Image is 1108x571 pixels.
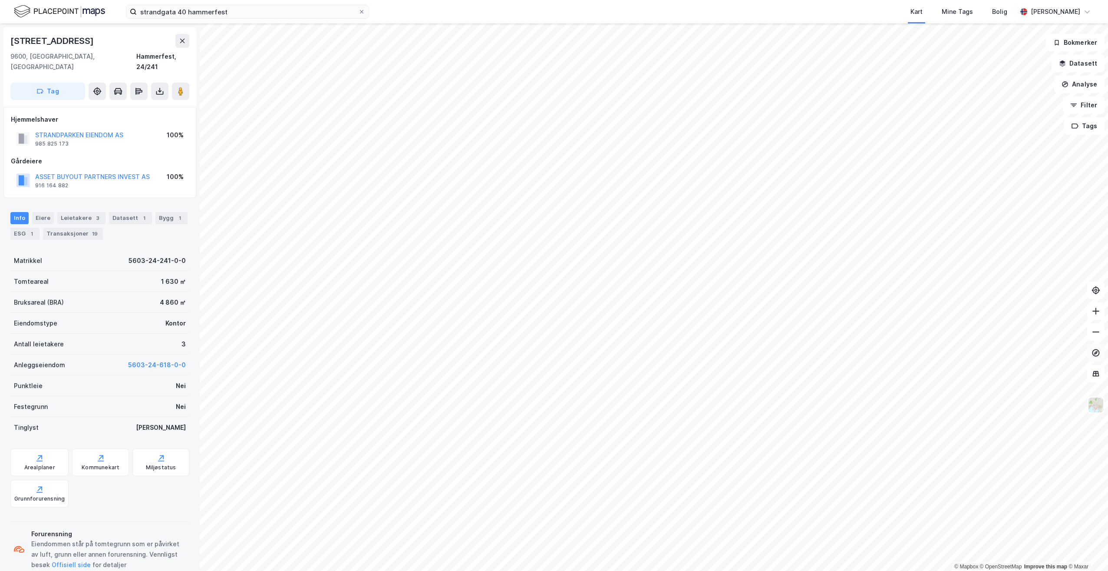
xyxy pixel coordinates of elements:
[175,214,184,222] div: 1
[32,212,54,224] div: Eiere
[10,83,85,100] button: Tag
[11,156,189,166] div: Gårdeiere
[24,464,55,471] div: Arealplaner
[14,360,65,370] div: Anleggseiendom
[1046,34,1105,51] button: Bokmerker
[1054,76,1105,93] button: Analyse
[90,229,99,238] div: 19
[14,276,49,287] div: Tomteareal
[10,212,29,224] div: Info
[14,297,64,308] div: Bruksareal (BRA)
[992,7,1007,17] div: Bolig
[181,339,186,349] div: 3
[35,140,69,147] div: 985 825 173
[35,182,68,189] div: 916 164 882
[43,228,103,240] div: Transaksjoner
[136,51,189,72] div: Hammerfest, 24/241
[129,256,186,266] div: 5603-24-241-0-0
[10,34,96,48] div: [STREET_ADDRESS]
[1063,96,1105,114] button: Filter
[14,339,64,349] div: Antall leietakere
[155,212,188,224] div: Bygg
[57,212,106,224] div: Leietakere
[146,464,176,471] div: Miljøstatus
[14,4,105,19] img: logo.f888ab2527a4732fd821a326f86c7f29.svg
[31,539,186,570] div: Eiendommen står på tomtegrunn som er påvirket av luft, grunn eller annen forurensning. Vennligst ...
[14,402,48,412] div: Festegrunn
[160,297,186,308] div: 4 860 ㎡
[1052,55,1105,72] button: Datasett
[176,402,186,412] div: Nei
[31,529,186,539] div: Forurensning
[140,214,148,222] div: 1
[10,228,40,240] div: ESG
[1088,397,1104,413] img: Z
[942,7,973,17] div: Mine Tags
[128,360,186,370] button: 5603-24-618-0-0
[11,114,189,125] div: Hjemmelshaver
[910,7,923,17] div: Kart
[14,381,43,391] div: Punktleie
[1031,7,1080,17] div: [PERSON_NAME]
[137,5,358,18] input: Søk på adresse, matrikkel, gårdeiere, leietakere eller personer
[954,564,978,570] a: Mapbox
[14,256,42,266] div: Matrikkel
[10,51,136,72] div: 9600, [GEOGRAPHIC_DATA], [GEOGRAPHIC_DATA]
[1064,117,1105,135] button: Tags
[165,318,186,329] div: Kontor
[167,130,184,140] div: 100%
[136,422,186,433] div: [PERSON_NAME]
[82,464,119,471] div: Kommunekart
[109,212,152,224] div: Datasett
[161,276,186,287] div: 1 630 ㎡
[1024,564,1067,570] a: Improve this map
[167,172,184,182] div: 100%
[1065,529,1108,571] iframe: Chat Widget
[176,381,186,391] div: Nei
[14,422,39,433] div: Tinglyst
[27,229,36,238] div: 1
[14,318,57,329] div: Eiendomstype
[14,495,65,502] div: Grunnforurensning
[980,564,1022,570] a: OpenStreetMap
[93,214,102,222] div: 3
